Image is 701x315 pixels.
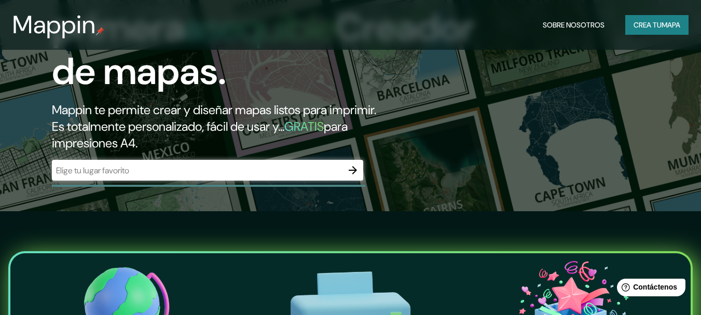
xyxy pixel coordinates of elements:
[12,8,96,41] font: Mappin
[634,20,662,30] font: Crea tu
[625,15,689,35] button: Crea tumapa
[284,118,324,134] font: GRATIS
[52,102,376,118] font: Mappin te permite crear y diseñar mapas listos para imprimir.
[52,118,348,151] font: para impresiones A4.
[662,20,680,30] font: mapa
[539,15,609,35] button: Sobre nosotros
[96,27,104,35] img: pin de mapeo
[52,118,284,134] font: Es totalmente personalizado, fácil de usar y...
[543,20,604,30] font: Sobre nosotros
[52,165,342,176] input: Elige tu lugar favorito
[609,275,690,304] iframe: Lanzador de widgets de ayuda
